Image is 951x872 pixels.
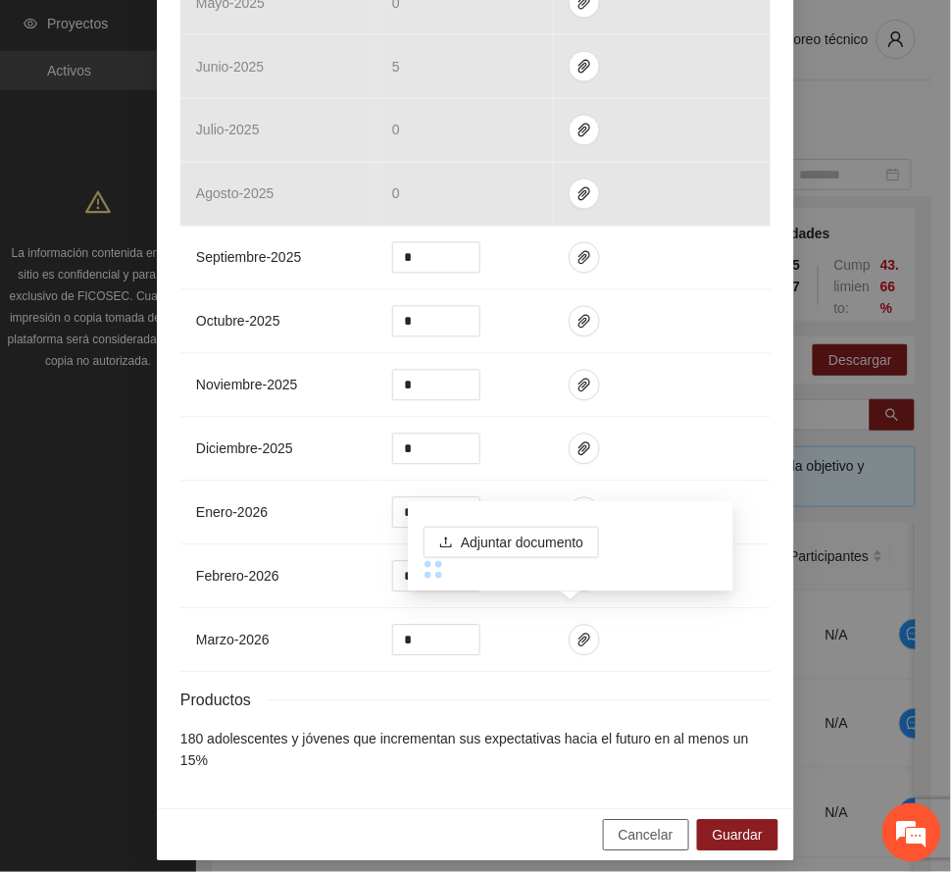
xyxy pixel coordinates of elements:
[196,441,293,457] span: diciembre - 2025
[569,497,600,529] button: paper-clip
[569,625,600,656] button: paper-clip
[569,306,600,337] button: paper-clip
[569,242,600,274] button: paper-clip
[196,186,274,202] span: agosto - 2025
[619,825,674,846] span: Cancelar
[603,820,689,851] button: Cancelar
[424,535,599,550] span: uploadAdjuntar documento
[180,729,771,772] li: 180 adolescentes y jóvenes que incrementan sus expectativas hacia el futuro en al menos un 15%
[196,569,279,585] span: febrero - 2026
[392,59,400,75] span: 5
[392,123,400,138] span: 0
[424,527,599,558] button: uploadAdjuntar documento
[392,186,400,202] span: 0
[569,434,600,465] button: paper-clip
[102,100,329,126] div: Dejar un mensaje
[37,262,346,460] span: Estamos sin conexión. Déjenos un mensaje.
[10,536,374,604] textarea: Escriba su mensaje aquí y haga clic en “Enviar”
[292,604,356,631] em: Enviar
[569,51,600,82] button: paper-clip
[570,59,599,75] span: paper-clip
[570,378,599,393] span: paper-clip
[439,536,453,551] span: upload
[196,314,280,330] span: octubre - 2025
[697,820,778,851] button: Guardar
[196,633,270,648] span: marzo - 2026
[461,532,583,553] span: Adjuntar documento
[570,633,599,648] span: paper-clip
[569,179,600,210] button: paper-clip
[570,441,599,457] span: paper-clip
[713,825,763,846] span: Guardar
[570,314,599,330] span: paper-clip
[196,123,260,138] span: julio - 2025
[180,689,267,713] span: Productos
[196,378,298,393] span: noviembre - 2025
[570,186,599,202] span: paper-clip
[322,10,369,57] div: Minimizar ventana de chat en vivo
[569,115,600,146] button: paper-clip
[570,123,599,138] span: paper-clip
[569,370,600,401] button: paper-clip
[196,505,268,521] span: enero - 2026
[196,250,301,266] span: septiembre - 2025
[196,59,264,75] span: junio - 2025
[570,250,599,266] span: paper-clip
